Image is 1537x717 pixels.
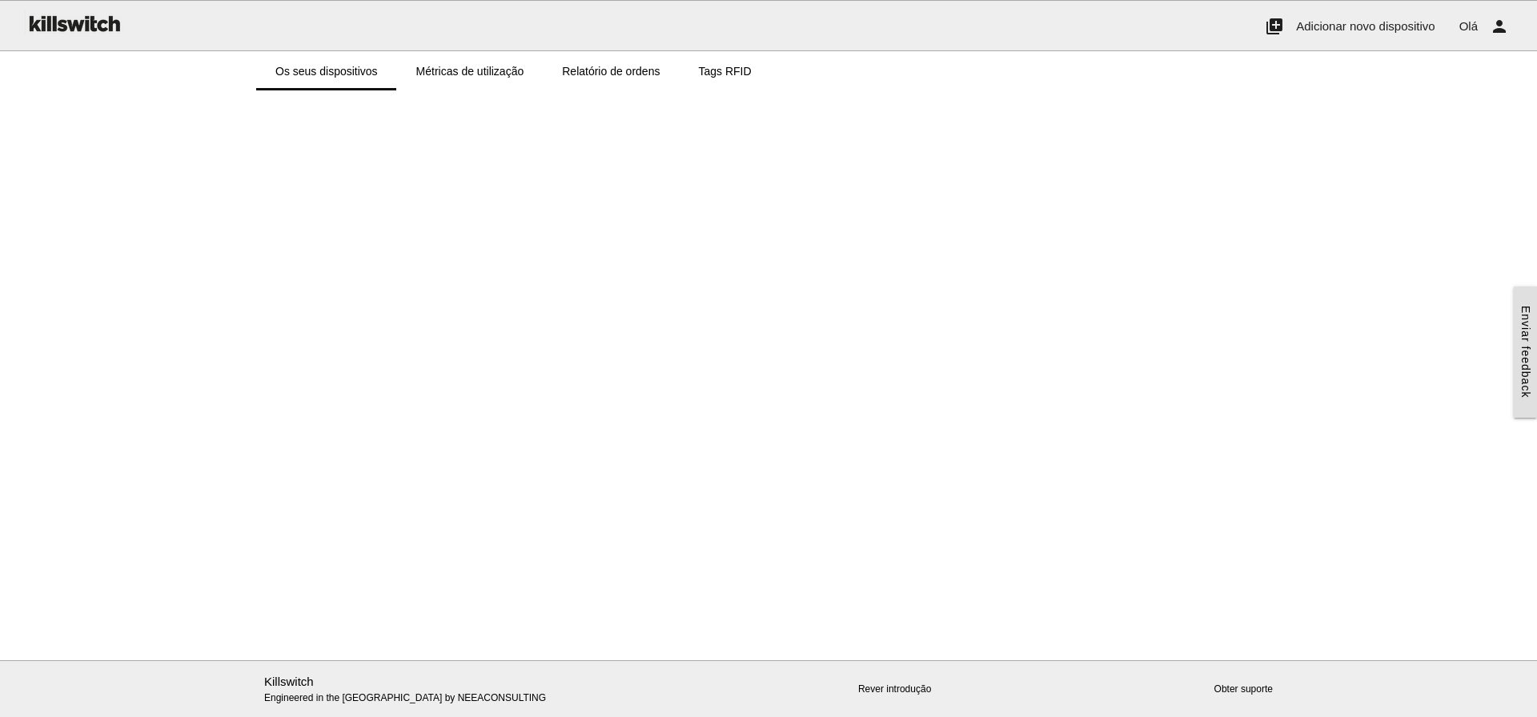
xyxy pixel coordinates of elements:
[1296,19,1435,33] span: Adicionar novo dispositivo
[1514,286,1537,417] a: Enviar feedback
[264,675,314,688] a: Killswitch
[679,52,770,90] a: Tags RFID
[256,52,397,90] a: Os seus dispositivos
[543,52,679,90] a: Relatório de ordens
[1459,19,1478,33] span: Olá
[24,1,123,46] img: ks-logo-black-160-b.png
[1265,1,1284,52] i: add_to_photos
[264,673,590,706] p: Engineered in the [GEOGRAPHIC_DATA] by NEEACONSULTING
[1214,683,1273,695] a: Obter suporte
[1490,1,1509,52] i: person
[858,683,931,695] a: Rever introdução
[397,52,544,90] a: Métricas de utilização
